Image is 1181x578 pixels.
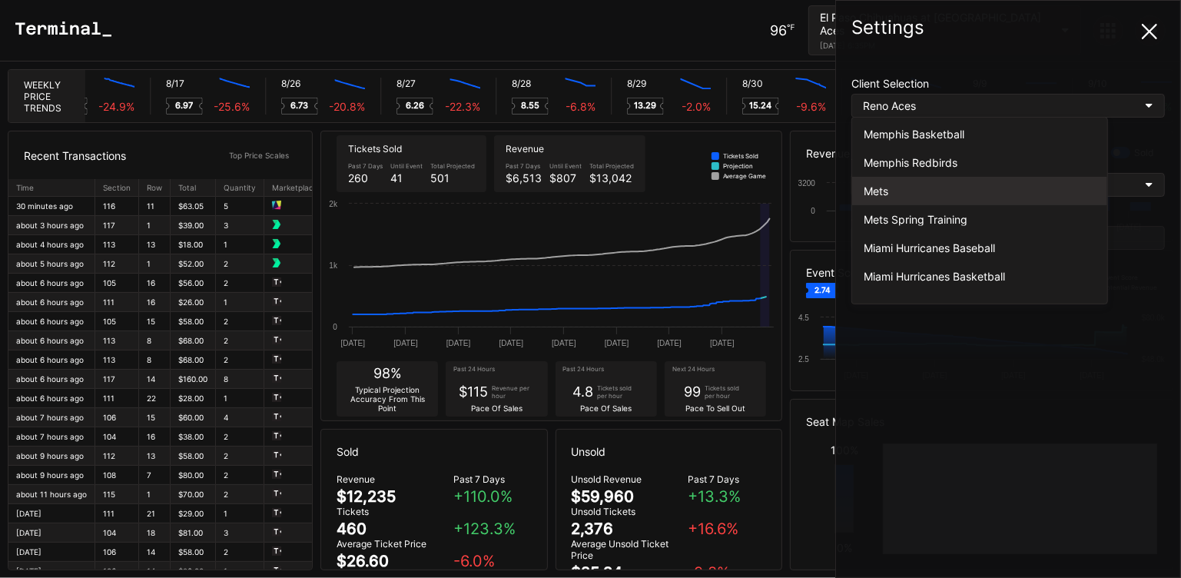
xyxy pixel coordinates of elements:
div: Memphis Basketball [864,128,1096,141]
div: Memphis Redbirds [864,156,1096,169]
div: Mets [864,184,1096,198]
div: Miami Hurricanes Baseball [864,241,1096,254]
div: Miami Hurricanes Basketball [864,270,1096,283]
div: Mets Spring Training [864,213,1096,226]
